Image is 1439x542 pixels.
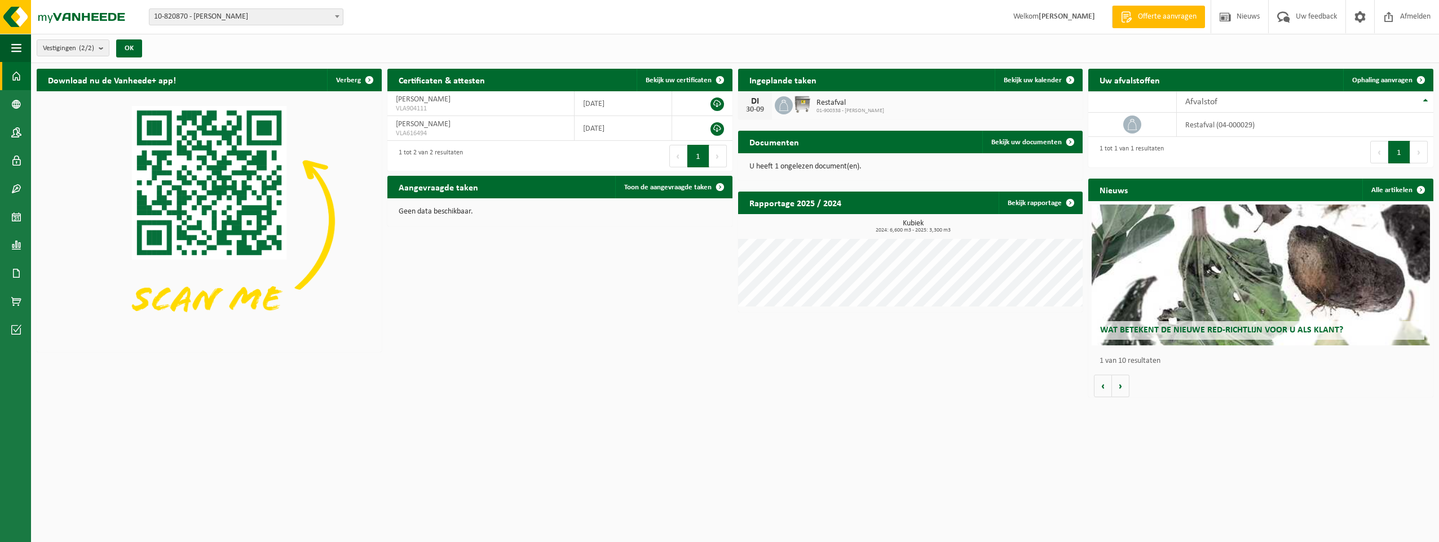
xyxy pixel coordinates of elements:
h2: Download nu de Vanheede+ app! [37,69,187,91]
h2: Nieuws [1088,179,1139,201]
span: Afvalstof [1185,97,1217,106]
button: 1 [687,145,709,167]
a: Bekijk uw certificaten [637,69,731,91]
div: 1 tot 1 van 1 resultaten [1094,140,1164,165]
span: 2024: 6,600 m3 - 2025: 3,300 m3 [744,228,1083,233]
h2: Certificaten & attesten [387,69,496,91]
span: [PERSON_NAME] [396,120,451,128]
a: Bekijk rapportage [999,192,1082,214]
span: [PERSON_NAME] [396,95,451,104]
span: Ophaling aanvragen [1352,77,1412,84]
h2: Aangevraagde taken [387,176,489,198]
span: Toon de aangevraagde taken [624,184,712,191]
span: Offerte aanvragen [1135,11,1199,23]
h2: Rapportage 2025 / 2024 [738,192,853,214]
span: Vestigingen [43,40,94,57]
span: 01-900338 - [PERSON_NAME] [816,108,884,114]
count: (2/2) [79,45,94,52]
td: restafval (04-000029) [1177,113,1433,137]
span: Wat betekent de nieuwe RED-richtlijn voor u als klant? [1100,326,1343,335]
a: Bekijk uw kalender [995,69,1082,91]
h2: Ingeplande taken [738,69,828,91]
p: U heeft 1 ongelezen document(en). [749,163,1072,171]
a: Toon de aangevraagde taken [615,176,731,198]
button: Next [1410,141,1428,163]
div: 30-09 [744,106,766,114]
p: 1 van 10 resultaten [1100,357,1428,365]
a: Bekijk uw documenten [982,131,1082,153]
a: Alle artikelen [1362,179,1432,201]
a: Ophaling aanvragen [1343,69,1432,91]
span: Restafval [816,99,884,108]
div: 1 tot 2 van 2 resultaten [393,144,463,168]
button: Previous [1370,141,1388,163]
div: DI [744,97,766,106]
h2: Uw afvalstoffen [1088,69,1171,91]
h3: Kubiek [744,220,1083,233]
td: [DATE] [575,116,672,141]
button: Verberg [327,69,381,91]
span: Bekijk uw certificaten [646,77,712,84]
span: Bekijk uw kalender [1004,77,1062,84]
span: VLA616494 [396,129,566,138]
span: VLA904111 [396,104,566,113]
h2: Documenten [738,131,810,153]
img: Download de VHEPlus App [37,91,382,350]
a: Wat betekent de nieuwe RED-richtlijn voor u als klant? [1092,205,1430,345]
button: 1 [1388,141,1410,163]
button: Next [709,145,727,167]
strong: [PERSON_NAME] [1039,12,1095,21]
span: Verberg [336,77,361,84]
p: Geen data beschikbaar. [399,208,721,216]
button: Vorige [1094,375,1112,397]
span: Bekijk uw documenten [991,139,1062,146]
span: 10-820870 - VANDENDRIESSCHE MYRIAM - HEESTERT [149,9,343,25]
a: Offerte aanvragen [1112,6,1205,28]
img: WB-1100-GAL-GY-02 [793,95,812,114]
button: OK [116,39,142,57]
button: Volgende [1112,375,1129,397]
button: Previous [669,145,687,167]
button: Vestigingen(2/2) [37,39,109,56]
td: [DATE] [575,91,672,116]
span: 10-820870 - VANDENDRIESSCHE MYRIAM - HEESTERT [149,8,343,25]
